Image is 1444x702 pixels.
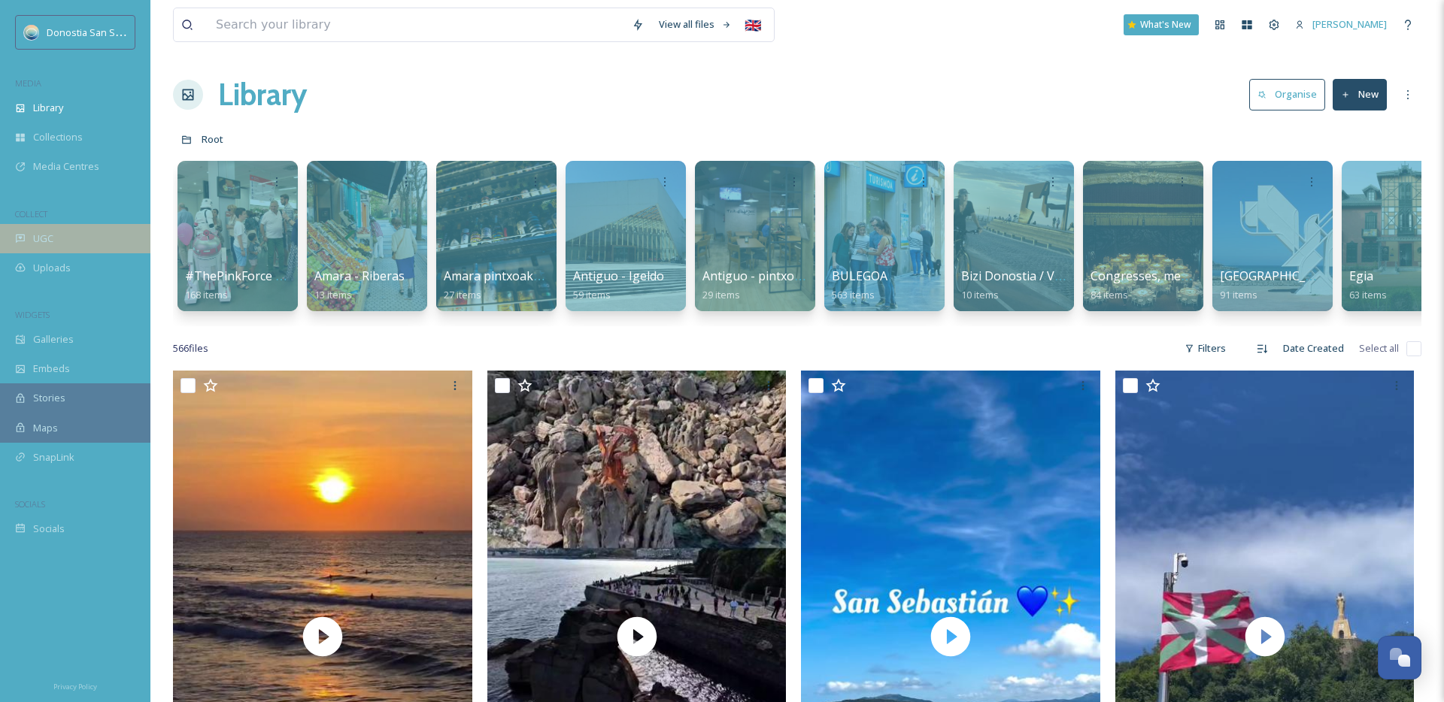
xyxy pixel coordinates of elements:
a: [PERSON_NAME] [1288,10,1394,39]
span: Library [33,101,63,115]
input: Search your library [208,8,624,41]
a: Antiguo - pintxoak/Pintxos29 items [702,269,854,301]
a: Root [202,130,223,148]
span: 29 items [702,288,740,301]
span: 168 items [185,288,228,301]
a: Amara pintxoak/Pintxos27 items [444,269,580,301]
span: COLLECT [15,208,47,219]
span: 13 items [314,288,352,301]
span: #ThePinkForce - [GEOGRAPHIC_DATA] [185,268,404,284]
button: Organise [1249,79,1325,110]
span: SnapLink [33,450,74,464]
span: Media Centres [33,159,99,174]
div: Date Created [1276,334,1351,363]
span: BULEGOA [832,268,887,284]
span: WIDGETS [15,309,50,320]
span: Stories [33,391,65,405]
div: 🇬🇧 [739,11,766,38]
a: View all files [651,10,739,39]
span: Amara - Riberas [314,268,405,284]
span: 63 items [1349,288,1387,301]
span: [PERSON_NAME] [1312,17,1387,31]
span: Privacy Policy [53,682,97,691]
span: Amara pintxoak/Pintxos [444,268,580,284]
span: SOCIALS [15,498,45,510]
span: Root [202,132,223,146]
span: Bizi Donostia / Vive [GEOGRAPHIC_DATA] [961,268,1194,284]
span: Collections [33,130,83,144]
span: 84 items [1091,288,1128,301]
a: What's New [1124,14,1199,35]
span: Uploads [33,261,71,275]
span: Galleries [33,332,74,346]
span: Embeds [33,362,70,376]
a: BULEGOA563 items [832,269,887,301]
span: 10 items [961,288,999,301]
span: UGC [33,231,53,246]
span: Select all [1359,341,1399,356]
button: Open Chat [1378,636,1421,679]
a: Bizi Donostia / Vive [GEOGRAPHIC_DATA]10 items [961,269,1194,301]
span: Maps [33,421,58,435]
span: Donostia San Sebastián Turismoa [47,25,199,39]
button: New [1333,79,1387,110]
a: Organise [1249,79,1333,110]
span: Egia [1349,268,1373,284]
span: MEDIA [15,77,41,89]
span: 91 items [1220,288,1257,301]
a: Congresses, meetings & venues84 items [1091,269,1271,301]
a: #ThePinkForce - [GEOGRAPHIC_DATA]168 items [185,269,404,301]
img: images.jpeg [24,25,39,40]
span: 563 items [832,288,875,301]
span: Antiguo - pintxoak/Pintxos [702,268,854,284]
div: Filters [1177,334,1233,363]
span: Antiguo - Igeldo [573,268,664,284]
a: Amara - Riberas13 items [314,269,405,301]
a: Antiguo - Igeldo59 items [573,269,664,301]
a: Egia63 items [1349,269,1387,301]
a: Library [218,72,307,117]
span: 59 items [573,288,611,301]
span: Congresses, meetings & venues [1091,268,1271,284]
span: 566 file s [173,341,208,356]
a: Privacy Policy [53,676,97,694]
span: 27 items [444,288,481,301]
span: Socials [33,522,65,536]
